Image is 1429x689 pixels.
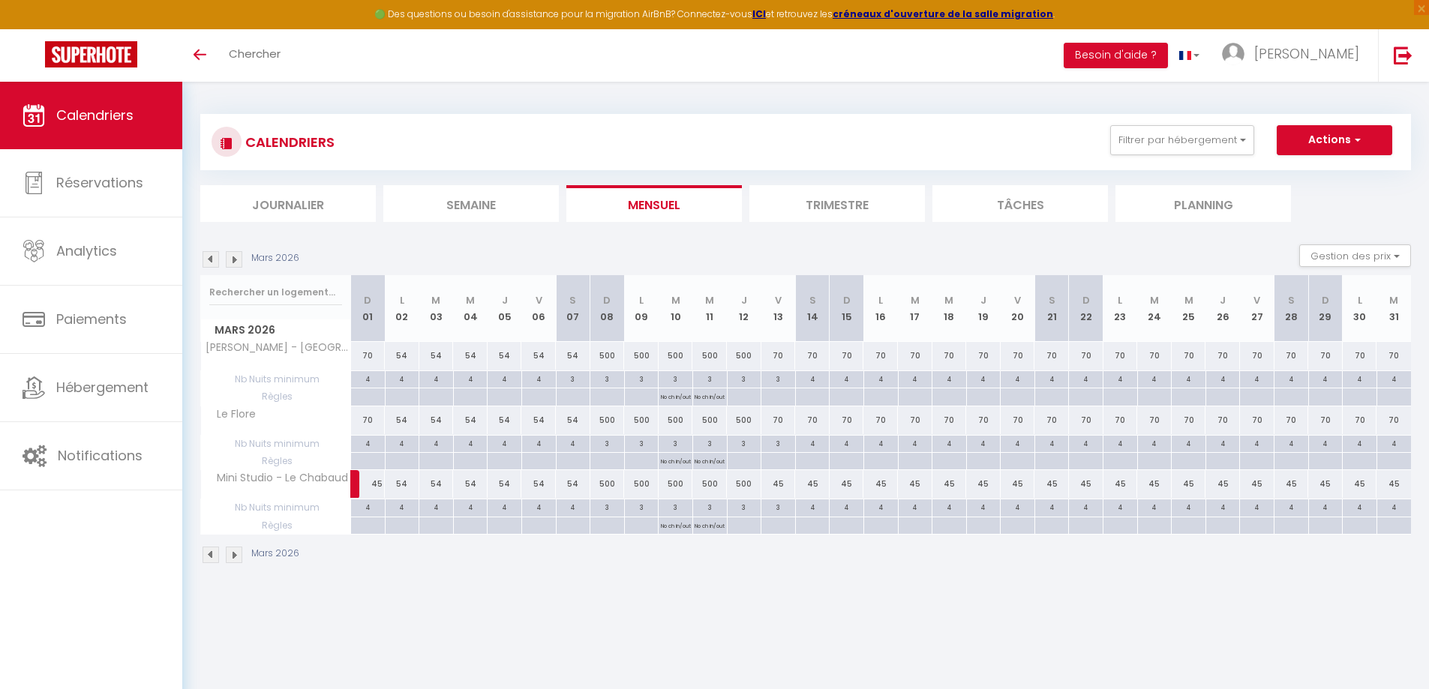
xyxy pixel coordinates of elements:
abbr: L [1118,293,1122,307]
th: 25 [1172,275,1206,342]
abbr: L [1358,293,1362,307]
th: 16 [863,275,898,342]
button: Actions [1277,125,1392,155]
div: 70 [795,406,830,434]
abbr: S [569,293,576,307]
div: 54 [385,406,419,434]
div: 70 [1274,342,1309,370]
div: 4 [1343,499,1376,514]
div: 4 [1309,499,1343,514]
div: 45 [795,470,830,498]
abbr: S [1288,293,1295,307]
span: Règles [201,453,350,469]
div: 4 [1309,371,1343,385]
div: 4 [1103,436,1137,450]
th: 24 [1137,275,1172,342]
div: 500 [624,406,659,434]
div: 4 [796,371,830,385]
div: 70 [1172,342,1206,370]
div: 54 [556,406,590,434]
div: 3 [761,371,795,385]
div: 4 [864,499,898,514]
div: 3 [761,436,795,450]
div: 4 [1138,499,1172,514]
div: 4 [351,436,385,450]
abbr: M [944,293,953,307]
div: 70 [351,406,386,434]
div: 4 [1001,371,1034,385]
div: 70 [863,406,898,434]
th: 30 [1343,275,1377,342]
div: 3 [659,436,692,450]
div: 3 [625,436,659,450]
div: 54 [453,406,488,434]
div: 4 [830,436,863,450]
div: 4 [1001,436,1034,450]
div: 3 [693,436,727,450]
div: 500 [692,406,727,434]
div: 3 [693,371,727,385]
p: No ch in/out [661,453,691,467]
div: 45 [830,470,864,498]
span: Analytics [56,241,117,260]
span: Notifications [58,446,143,465]
abbr: J [980,293,986,307]
th: 03 [419,275,454,342]
div: 4 [386,371,419,385]
div: 3 [761,499,795,514]
div: 45 [351,470,386,498]
abbr: M [705,293,714,307]
div: 45 [761,470,796,498]
th: 18 [932,275,967,342]
div: 45 [1034,470,1069,498]
th: 08 [590,275,625,342]
div: 3 [693,499,727,514]
div: 70 [761,406,796,434]
div: 70 [863,342,898,370]
abbr: L [639,293,644,307]
div: 54 [419,406,454,434]
p: No ch in/out [661,388,691,403]
a: ... [PERSON_NAME] [1211,29,1378,82]
span: Mars 2026 [201,319,350,341]
div: 70 [1376,342,1411,370]
th: 06 [521,275,556,342]
div: 4 [419,499,453,514]
div: 70 [1103,342,1138,370]
span: Nb Nuits minimum [201,436,350,452]
div: 3 [728,499,761,514]
div: 4 [557,499,590,514]
div: 70 [1205,406,1240,434]
div: 45 [932,470,967,498]
div: 4 [522,436,556,450]
span: Nb Nuits minimum [201,371,350,388]
div: 500 [659,406,693,434]
span: Nb Nuits minimum [201,499,350,516]
div: 70 [898,406,932,434]
div: 4 [1343,371,1376,385]
div: 70 [1308,406,1343,434]
div: 45 [1274,470,1309,498]
div: 70 [1001,406,1035,434]
th: 07 [556,275,590,342]
div: 70 [351,342,386,370]
p: No ch in/out [695,388,725,403]
div: 500 [590,342,625,370]
div: 4 [1240,436,1274,450]
div: 70 [1240,406,1274,434]
div: 4 [351,371,385,385]
abbr: D [843,293,851,307]
div: 4 [830,499,863,514]
abbr: M [1150,293,1159,307]
p: Mars 2026 [251,251,299,265]
th: 17 [898,275,932,342]
div: 4 [1240,371,1274,385]
a: créneaux d'ouverture de la salle migration [833,7,1053,20]
th: 22 [1069,275,1103,342]
div: 45 [1308,470,1343,498]
th: 02 [385,275,419,342]
abbr: M [431,293,440,307]
div: 70 [1308,342,1343,370]
div: 4 [1069,436,1103,450]
th: 26 [1205,275,1240,342]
